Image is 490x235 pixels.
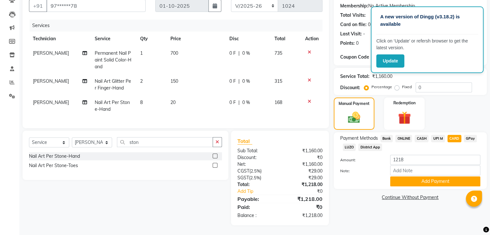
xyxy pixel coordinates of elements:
[237,175,249,181] span: SGST
[29,153,80,160] div: Nail Art Per Stone-Hand
[394,110,415,126] img: _gift.svg
[274,99,282,105] span: 168
[233,168,280,174] div: ( )
[335,157,385,163] label: Amount:
[233,174,280,181] div: ( )
[233,195,280,203] div: Payable:
[33,99,69,105] span: [PERSON_NAME]
[288,188,327,195] div: ₹0
[280,174,327,181] div: ₹29.00
[238,99,240,106] span: |
[251,168,260,174] span: 2.5%
[280,212,327,219] div: ₹1,218.00
[280,203,327,211] div: ₹0
[237,168,249,174] span: CGST
[238,50,240,57] span: |
[226,32,271,46] th: Disc
[343,144,356,151] span: LUZO
[464,135,477,142] span: GPay
[136,32,167,46] th: Qty
[372,73,392,80] div: ₹1,160.00
[335,168,385,174] label: Note:
[170,99,176,105] span: 20
[376,54,404,68] button: Update
[339,101,370,107] label: Manual Payment
[238,78,240,85] span: |
[170,78,178,84] span: 150
[250,175,260,180] span: 2.5%
[140,78,143,84] span: 2
[431,135,445,142] span: UPI M
[271,32,301,46] th: Total
[390,176,480,186] button: Add Payment
[340,3,368,9] div: Membership:
[242,50,250,57] span: 0 %
[340,40,355,47] div: Points:
[395,135,412,142] span: ONLINE
[376,38,478,51] p: Click on ‘Update’ or refersh browser to get the latest version.
[340,84,360,91] div: Discount:
[242,99,250,106] span: 0 %
[280,168,327,174] div: ₹29.00
[33,50,69,56] span: [PERSON_NAME]
[371,84,392,90] label: Percentage
[390,155,480,165] input: Amount
[33,78,69,84] span: [PERSON_NAME]
[233,212,280,219] div: Balance :
[233,188,288,195] a: Add Tip
[340,73,370,80] div: Service Total:
[140,50,143,56] span: 1
[447,135,461,142] span: CARD
[167,32,226,46] th: Price
[363,31,365,37] div: -
[91,32,136,46] th: Service
[380,13,474,28] p: A new version of Dingg (v3.18.2) is available
[229,50,236,57] span: 0 F
[95,99,130,112] span: Nail Art Per Stone-Hand
[29,32,91,46] th: Technician
[335,194,485,201] a: Continue Without Payment
[233,154,280,161] div: Discount:
[344,110,364,125] img: _cash.svg
[358,144,382,151] span: District App
[233,203,280,211] div: Paid:
[340,3,480,9] div: No Active Membership
[301,32,322,46] th: Action
[233,181,280,188] div: Total:
[140,99,143,105] span: 8
[340,54,387,61] div: Coupon Code
[233,147,280,154] div: Sub Total:
[280,147,327,154] div: ₹1,160.00
[274,78,282,84] span: 315
[402,84,412,90] label: Fixed
[380,135,393,142] span: Bank
[233,161,280,168] div: Net:
[170,50,178,56] span: 700
[237,138,252,145] span: Total
[95,78,131,91] span: Nail Art Glitter Per Finger-Hand
[229,78,236,85] span: 0 F
[280,195,327,203] div: ₹1,218.00
[340,12,366,19] div: Total Visits:
[340,135,378,142] span: Payment Methods
[340,21,367,28] div: Card on file:
[117,137,213,147] input: Search or Scan
[415,135,428,142] span: CASH
[356,40,359,47] div: 0
[95,50,131,70] span: Permanent Nail Paint Solid Color-Hand
[242,78,250,85] span: 0 %
[280,154,327,161] div: ₹0
[340,31,362,37] div: Last Visit:
[274,50,282,56] span: 735
[229,99,236,106] span: 0 F
[280,181,327,188] div: ₹1,218.00
[368,21,370,28] div: 0
[393,100,416,106] label: Redemption
[30,20,327,32] div: Services
[29,162,78,169] div: Nail Art Per Stone-Toes
[390,165,480,175] input: Add Note
[280,161,327,168] div: ₹1,160.00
